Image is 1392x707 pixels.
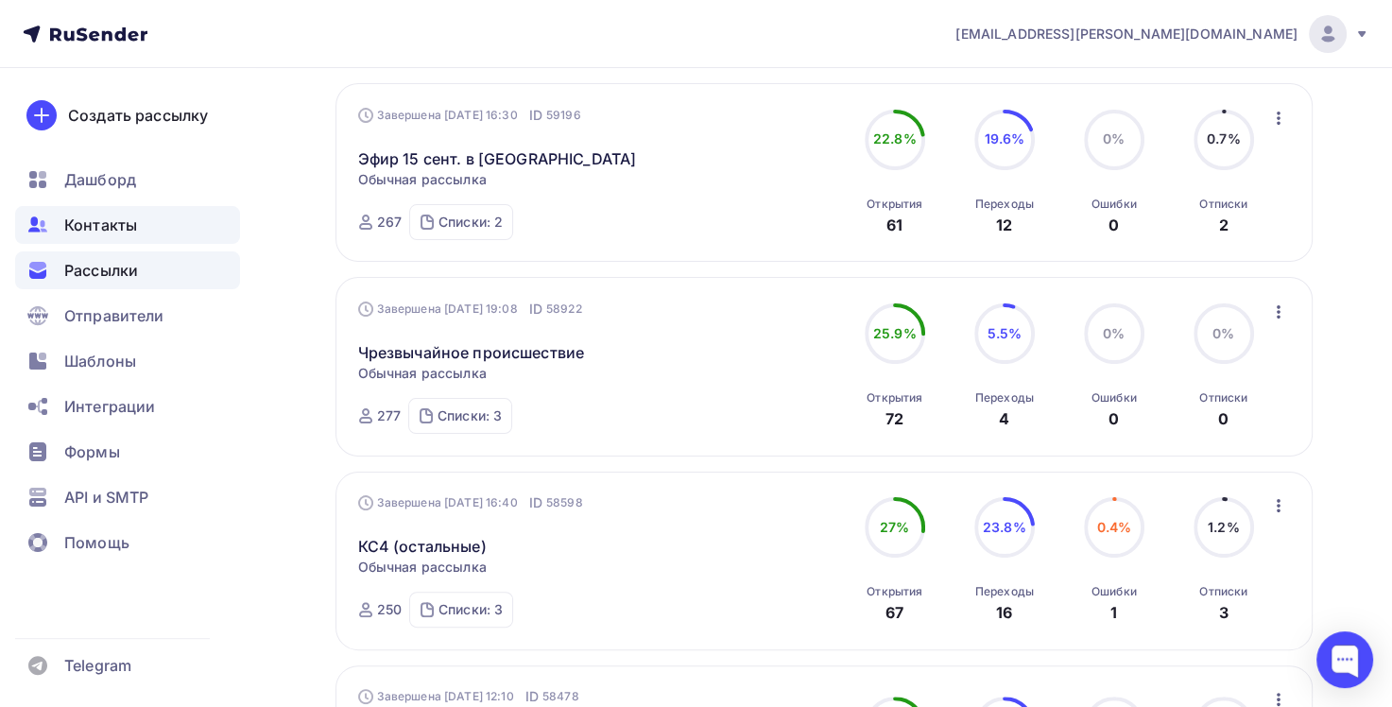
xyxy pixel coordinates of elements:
div: Ошибки [1091,197,1137,212]
div: Создать рассылку [68,104,208,127]
div: Открытия [867,584,922,599]
span: API и SMTP [64,486,148,509]
div: 4 [999,407,1009,430]
a: КС4 (остальные) [358,535,487,558]
span: 0% [1103,130,1125,147]
div: 0 [1108,407,1119,430]
div: Открытия [867,197,922,212]
div: 3 [1219,601,1229,624]
div: 277 [377,406,401,425]
div: 61 [886,214,902,236]
span: Шаблоны [64,350,136,372]
span: 27% [880,519,909,535]
div: Списки: 2 [438,213,503,232]
span: [EMAIL_ADDRESS][PERSON_NAME][DOMAIN_NAME] [955,25,1297,43]
a: [EMAIL_ADDRESS][PERSON_NAME][DOMAIN_NAME] [955,15,1369,53]
span: 25.9% [873,325,917,341]
span: 58478 [542,687,579,706]
span: Дашборд [64,168,136,191]
div: 1 [1110,601,1117,624]
a: Дашборд [15,161,240,198]
a: Эфир 15 сент. в [GEOGRAPHIC_DATA] [358,147,637,170]
span: Обычная рассылка [358,558,487,577]
a: Рассылки [15,251,240,289]
a: Формы [15,433,240,471]
span: Контакты [64,214,137,236]
div: Отписки [1199,390,1247,405]
span: 0% [1103,325,1125,341]
span: ID [529,106,542,125]
a: Отправители [15,297,240,335]
span: 0.7% [1207,130,1241,147]
span: Обычная рассылка [358,170,487,189]
span: 0% [1212,325,1234,341]
span: ID [525,687,539,706]
div: 267 [377,213,402,232]
div: Переходы [975,390,1034,405]
div: Переходы [975,584,1034,599]
a: Контакты [15,206,240,244]
div: 67 [885,601,903,624]
div: 250 [377,600,402,619]
span: Интеграции [64,395,155,418]
div: 2 [1219,214,1229,236]
span: Рассылки [64,259,138,282]
span: 58922 [546,300,582,319]
div: Открытия [867,390,922,405]
span: 23.8% [983,519,1026,535]
div: Ошибки [1091,390,1137,405]
div: Ошибки [1091,584,1137,599]
span: 5.5% [987,325,1022,341]
span: ID [529,300,542,319]
span: Формы [64,440,120,463]
div: Переходы [975,197,1034,212]
span: ID [529,493,542,512]
span: 59196 [546,106,581,125]
span: Обычная рассылка [358,364,487,383]
div: Завершена [DATE] 12:10 [358,687,579,706]
span: 0.4% [1096,519,1131,535]
a: Шаблоны [15,342,240,380]
div: 0 [1108,214,1119,236]
div: Отписки [1199,197,1247,212]
div: Списки: 3 [438,600,503,619]
a: Чрезвычайное происшествие [358,341,585,364]
span: Помощь [64,531,129,554]
div: 12 [996,214,1012,236]
div: Завершена [DATE] 19:08 [358,300,582,319]
span: 19.6% [984,130,1024,147]
span: Отправители [64,304,164,327]
span: 1.2% [1208,519,1240,535]
span: 22.8% [873,130,917,147]
span: Telegram [64,654,131,677]
span: 58598 [546,493,583,512]
div: Завершена [DATE] 16:40 [358,493,583,512]
div: Завершена [DATE] 16:30 [358,106,581,125]
div: 16 [996,601,1012,624]
div: Отписки [1199,584,1247,599]
div: Списки: 3 [438,406,502,425]
div: 0 [1218,407,1229,430]
div: 72 [885,407,903,430]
